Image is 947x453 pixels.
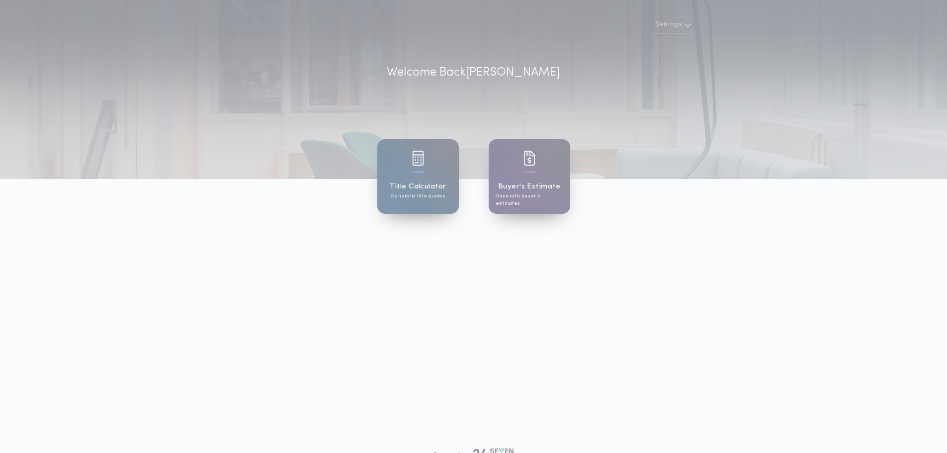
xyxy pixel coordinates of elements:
[387,64,560,82] p: Welcome Back [PERSON_NAME]
[523,151,535,166] img: card icon
[498,181,560,192] h1: Buyer's Estimate
[389,181,446,192] h1: Title Calculator
[649,16,695,34] button: Settings
[377,139,459,214] a: card iconTitle CalculatorGenerate title quotes
[391,192,445,200] p: Generate title quotes
[496,192,563,207] p: Generate buyer's estimates
[412,151,424,166] img: card icon
[489,139,570,214] a: card iconBuyer's EstimateGenerate buyer's estimates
